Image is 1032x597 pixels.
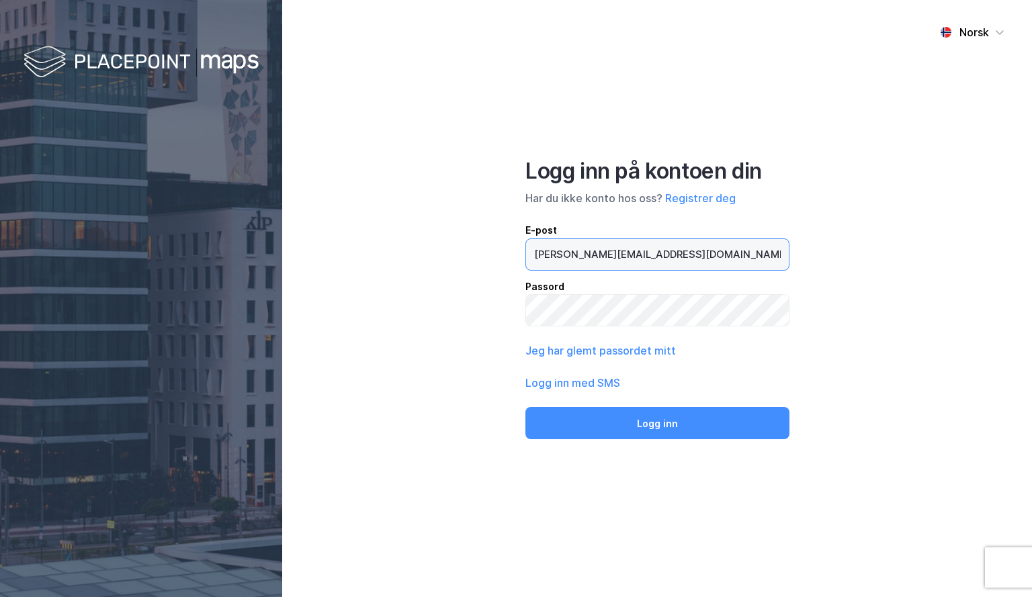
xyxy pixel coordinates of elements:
div: Passord [525,279,789,295]
button: Logg inn med SMS [525,375,620,391]
img: logo-white.f07954bde2210d2a523dddb988cd2aa7.svg [24,43,259,83]
div: Kontrollprogram for chat [965,533,1032,597]
iframe: Chat Widget [965,533,1032,597]
div: Norsk [959,24,989,40]
div: Logg inn på kontoen din [525,158,789,185]
button: Registrer deg [665,190,736,206]
button: Jeg har glemt passordet mitt [525,342,676,359]
button: Logg inn [525,407,789,439]
div: E-post [525,222,789,238]
div: Har du ikke konto hos oss? [525,190,789,206]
